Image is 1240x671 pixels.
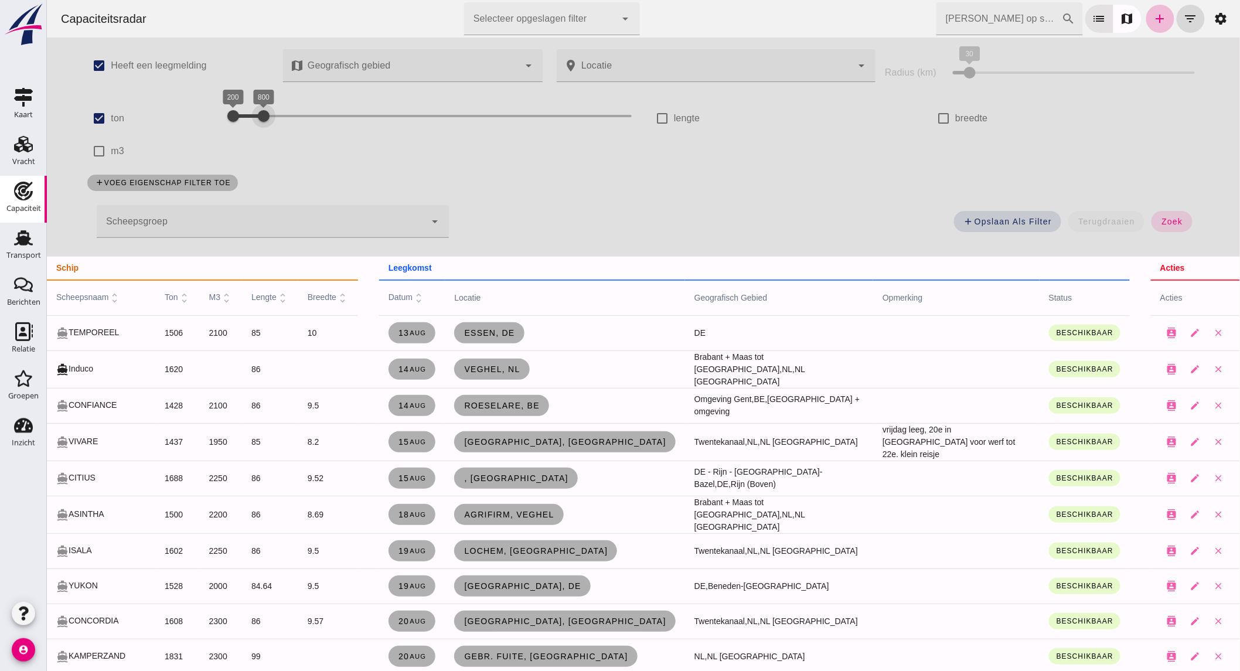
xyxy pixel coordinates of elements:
[351,328,380,338] span: 13
[108,350,153,388] td: 1620
[407,540,570,561] a: Lochem, [GEOGRAPHIC_DATA]
[195,461,251,496] td: 86
[1143,546,1154,556] i: edit
[735,365,748,374] span: NL,
[1074,12,1088,26] i: map
[1167,400,1177,411] i: close
[407,468,531,489] a: , [GEOGRAPHIC_DATA]
[417,652,581,661] span: Gebr. Fuite, [GEOGRAPHIC_DATA]
[195,568,251,604] td: 84.64
[9,615,99,628] div: CONCORDIA
[713,546,811,556] span: NL [GEOGRAPHIC_DATA]
[1002,470,1074,486] button: Beschikbaar
[362,547,379,554] small: aug
[1009,582,1067,590] span: Beschikbaar
[1002,397,1074,414] button: Beschikbaar
[1009,401,1067,410] span: Beschikbaar
[108,604,153,639] td: 1608
[648,652,660,661] span: NL,
[700,546,713,556] span: NL,
[670,479,684,489] span: DE,
[417,581,534,591] span: [GEOGRAPHIC_DATA], de
[1167,651,1177,662] i: close
[1002,613,1074,629] button: Beschikbaar
[1143,616,1154,626] i: edit
[9,435,99,448] div: VIVARE
[251,533,311,568] td: 9.5
[8,392,39,400] div: Groepen
[1009,329,1067,337] span: Beschikbaar
[1021,211,1098,232] button: terugdraaien
[407,504,516,525] a: Agrifirm, Veghel
[12,439,35,447] div: Inzicht
[1045,12,1060,26] i: list
[1009,365,1067,373] span: Beschikbaar
[713,437,811,447] span: NL [GEOGRAPHIC_DATA]
[1167,12,1181,26] i: settings
[407,646,590,667] a: Gebr. Fuite, [GEOGRAPHIC_DATA]
[153,533,195,568] td: 2250
[9,545,22,557] i: directions_boat
[9,508,99,521] div: ASINTHA
[230,292,242,304] i: unfold_more
[1143,364,1154,374] i: edit
[648,498,735,519] span: Brabant + Maas tot [GEOGRAPHIC_DATA],
[648,394,707,404] span: Omgeving Gent,
[211,92,223,103] div: 800
[407,322,477,343] a: Essen, de
[9,580,99,592] div: YUKON
[9,650,22,663] i: directions_boat
[417,474,522,483] span: , [GEOGRAPHIC_DATA]
[1120,473,1130,483] i: contacts
[362,438,379,445] small: aug
[9,327,22,339] i: directions_boat
[351,401,380,410] span: 14
[362,366,379,373] small: aug
[195,496,251,533] td: 86
[1002,434,1074,450] button: Beschikbaar
[648,328,659,338] span: DE
[1143,473,1154,483] i: edit
[9,650,99,663] div: KAMPERZAND
[1120,509,1130,520] i: contacts
[1105,211,1145,232] button: zoek
[398,280,638,315] th: locatie
[1120,364,1130,374] i: contacts
[251,388,311,423] td: 9.5
[661,581,782,591] span: Beneden-[GEOGRAPHIC_DATA]
[475,59,489,73] i: arrow_drop_down
[153,315,195,350] td: 2100
[2,3,45,46] img: logo-small.a267ee39.svg
[153,604,195,639] td: 2300
[195,423,251,461] td: 85
[251,604,311,639] td: 9.57
[351,616,380,626] span: 20
[342,540,389,561] a: 19aug
[572,12,586,26] i: arrow_drop_down
[153,568,195,604] td: 2000
[351,581,380,591] span: 19
[9,472,22,485] i: directions_boat
[9,363,22,376] i: directions_boat
[342,292,378,302] span: datum
[648,352,735,374] span: Brabant + Maas tot [GEOGRAPHIC_DATA],
[366,292,378,304] i: unfold_more
[1009,510,1067,519] span: Beschikbaar
[9,292,74,302] span: scheepsnaam
[1114,217,1136,226] span: zoek
[205,292,242,302] span: lengte
[407,359,482,380] a: Veghel, nl
[417,365,473,374] span: Veghel, nl
[1120,616,1130,626] i: contacts
[1167,581,1177,591] i: close
[993,280,1083,315] th: status
[917,216,1005,227] span: Opslaan als filter
[1120,437,1130,447] i: contacts
[362,475,379,482] small: aug
[381,214,395,229] i: arrow_drop_down
[1009,438,1067,446] span: Beschikbaar
[64,135,77,168] label: m3
[64,102,77,135] label: ton
[362,329,379,336] small: aug
[351,510,380,519] span: 18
